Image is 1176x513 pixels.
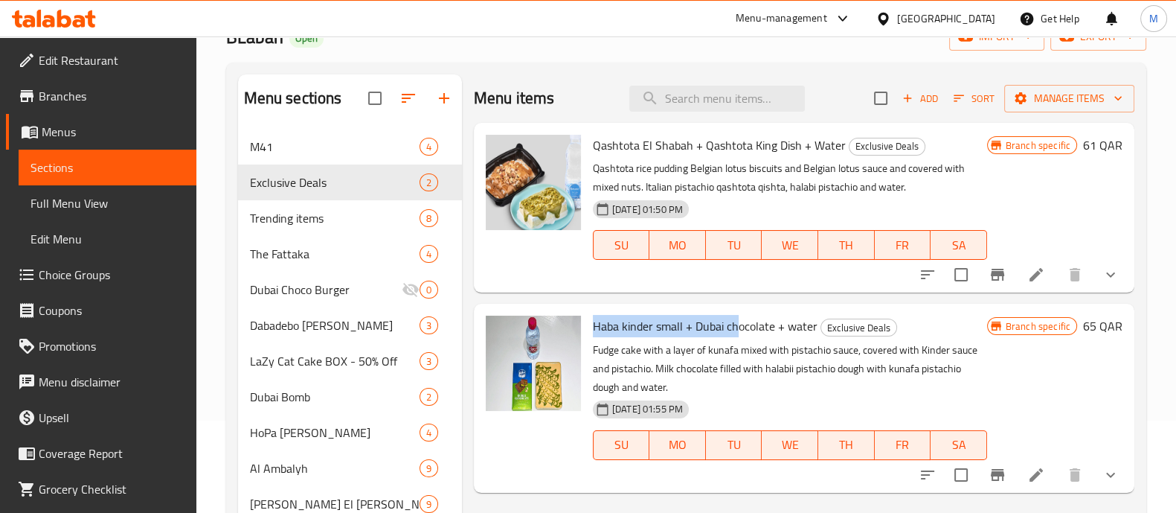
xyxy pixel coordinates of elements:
span: FR [881,434,925,456]
a: Full Menu View [19,185,196,221]
button: FR [875,230,931,260]
span: MO [655,235,700,256]
a: Edit menu item [1027,466,1045,484]
span: 3 [420,354,437,369]
span: WE [768,235,812,256]
span: Select section [865,83,896,114]
div: items [420,388,438,406]
button: Add [896,87,944,110]
button: FR [875,430,931,460]
span: Full Menu View [30,194,184,212]
span: Trending items [250,209,420,227]
span: Al Ambalyh [250,459,420,477]
span: [DATE] 01:50 PM [606,203,689,217]
button: TH [818,230,875,260]
svg: Show Choices [1102,266,1119,284]
div: items [420,316,438,334]
div: items [420,173,438,191]
span: Select all sections [359,83,391,114]
span: M [1149,10,1158,27]
button: SA [931,230,987,260]
div: Dabadebo [PERSON_NAME]3 [238,308,462,343]
span: Manage items [1016,89,1122,108]
div: M414 [238,129,462,165]
span: SU [600,235,643,256]
div: items [420,495,438,513]
svg: Show Choices [1102,466,1119,484]
div: items [420,245,438,263]
span: Dubai Bomb [250,388,420,406]
span: Dabadebo [PERSON_NAME] [250,316,420,334]
span: Exclusive Deals [821,319,896,337]
span: import [961,28,1032,46]
button: Manage items [1004,85,1134,112]
span: Qashtota El Shabah + Qashtota King Dish + Water [593,134,846,156]
span: Exclusive Deals [250,173,420,191]
h2: Menu sections [244,87,342,109]
span: 2 [420,176,437,190]
a: Branches [6,78,196,114]
div: M41 [250,138,420,156]
span: Menu disclaimer [39,373,184,391]
span: TU [712,235,756,256]
span: 0 [420,283,437,297]
span: [PERSON_NAME] El [PERSON_NAME] [250,495,420,513]
button: SU [593,230,649,260]
button: TU [706,430,762,460]
p: Fudge cake with a layer of kunafa mixed with pistachio sauce, covered with Kinder sauce and pista... [593,341,987,397]
span: Upsell [39,409,184,427]
div: The Fattaka4 [238,236,462,272]
button: SA [931,430,987,460]
span: SA [936,434,981,456]
span: 9 [420,497,437,512]
span: HoPa [PERSON_NAME] [250,424,420,442]
button: TH [818,430,875,460]
div: items [420,459,438,477]
span: export [1062,28,1134,46]
div: [GEOGRAPHIC_DATA] [897,10,995,27]
span: Coverage Report [39,445,184,462]
div: Exclusive Deals [820,319,897,337]
a: Menus [6,114,196,150]
span: Choice Groups [39,266,184,284]
div: Dubai Choco Burger0 [238,272,462,308]
a: Edit Menu [19,221,196,257]
div: items [420,424,438,442]
div: The Fattaka [250,245,420,263]
span: Add [900,90,940,107]
span: Edit Restaurant [39,51,184,69]
button: show more [1093,457,1128,493]
span: Sort [954,90,995,107]
div: Donya El Roz [250,495,420,513]
p: Qashtota rice pudding Belgian lotus biscuits and Belgian lotus sauce and covered with mixed nuts.... [593,159,987,197]
span: MO [655,434,700,456]
div: LaZy Cat Cake BOX - 50% Off3 [238,343,462,379]
span: 4 [420,426,437,440]
span: Haba kinder small + Dubai chocolate + water [593,315,817,337]
button: SU [593,430,649,460]
span: WE [768,434,812,456]
button: TU [706,230,762,260]
div: Open [289,30,324,48]
img: Haba kinder small + Dubai chocolate + water [486,316,581,411]
a: Edit Restaurant [6,42,196,78]
span: Promotions [39,337,184,355]
span: Dubai Choco Burger [250,281,402,299]
span: 8 [420,211,437,226]
span: SA [936,235,981,256]
span: 2 [420,390,437,404]
span: 4 [420,140,437,154]
a: Coverage Report [6,436,196,471]
button: MO [649,230,706,260]
span: Select to update [945,259,977,290]
a: Choice Groups [6,257,196,293]
span: TH [824,235,869,256]
span: Branch specific [1000,138,1076,153]
div: items [420,281,438,299]
button: Branch-specific-item [980,457,1015,493]
div: Trending items8 [238,200,462,236]
span: 3 [420,319,437,333]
